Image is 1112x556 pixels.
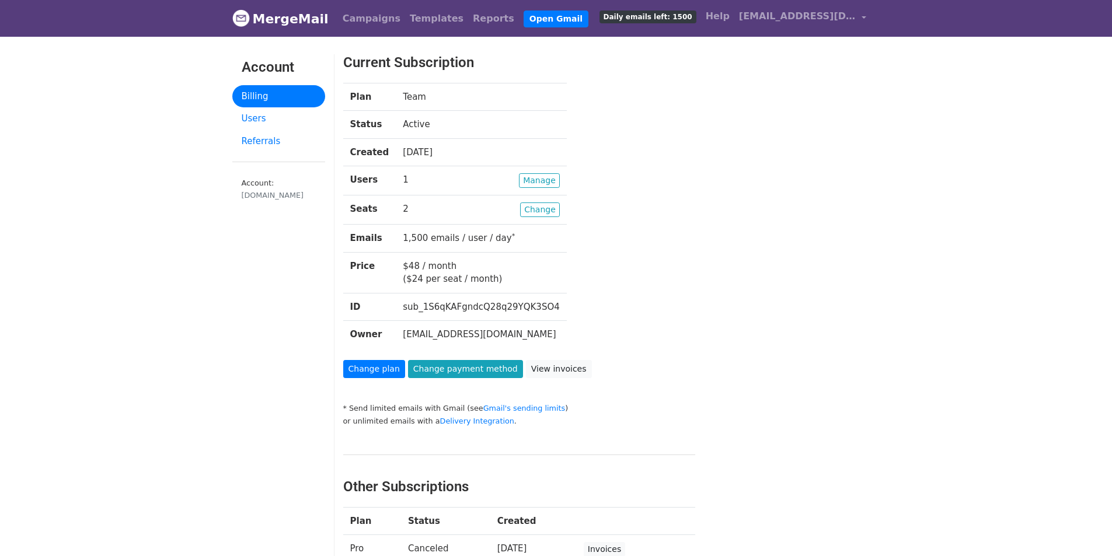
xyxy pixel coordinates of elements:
[396,83,566,111] td: Team
[396,293,566,321] td: sub_1S6qKAFgndcQ28q29YQK3SO4
[343,83,396,111] th: Plan
[343,478,695,495] h3: Other Subscriptions
[526,360,592,378] a: View invoices
[396,166,566,195] td: 1
[343,138,396,166] th: Created
[701,5,734,28] a: Help
[343,321,396,348] th: Owner
[401,507,490,535] th: Status
[595,5,701,28] a: Daily emails left: 1500
[396,138,566,166] td: [DATE]
[519,173,560,188] a: Manage
[343,404,569,426] small: * Send limited emails with Gmail (see ) or unlimited emails with a .
[343,166,396,195] th: Users
[343,54,834,71] h3: Current Subscription
[396,321,566,348] td: [EMAIL_ADDRESS][DOMAIN_NAME]
[343,111,396,139] th: Status
[490,507,577,535] th: Created
[232,6,329,31] a: MergeMail
[734,5,871,32] a: [EMAIL_ADDRESS][DOMAIN_NAME]
[338,7,405,30] a: Campaigns
[343,195,396,225] th: Seats
[468,7,519,30] a: Reports
[524,11,588,27] a: Open Gmail
[242,179,316,201] small: Account:
[343,225,396,253] th: Emails
[232,85,325,108] a: Billing
[232,107,325,130] a: Users
[396,252,566,293] td: $48 / month ($24 per seat / month)
[343,252,396,293] th: Price
[232,9,250,27] img: MergeMail logo
[396,225,566,253] td: 1,500 emails / user / day
[343,293,396,321] th: ID
[408,360,523,378] a: Change payment method
[739,9,856,23] span: [EMAIL_ADDRESS][DOMAIN_NAME]
[440,417,514,425] a: Delivery Integration
[599,11,696,23] span: Daily emails left: 1500
[396,195,566,225] td: 2
[242,59,316,76] h3: Account
[396,111,566,139] td: Active
[242,190,316,201] div: [DOMAIN_NAME]
[520,202,560,217] a: Change
[232,130,325,153] a: Referrals
[343,360,405,378] a: Change plan
[405,7,468,30] a: Templates
[343,507,401,535] th: Plan
[483,404,566,412] a: Gmail's sending limits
